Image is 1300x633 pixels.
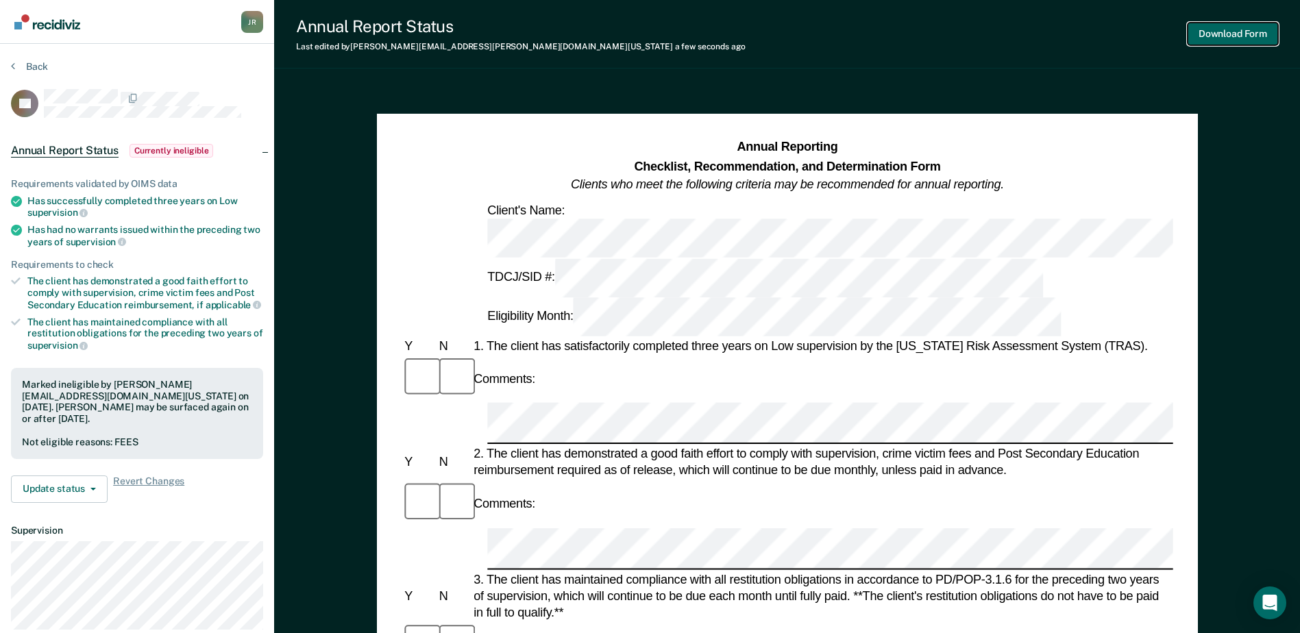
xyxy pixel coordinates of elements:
[27,195,263,219] div: Has successfully completed three years on Low
[485,297,1064,336] div: Eligibility Month:
[11,259,263,271] div: Requirements to check
[241,11,263,33] button: Profile dropdown button
[471,495,538,512] div: Comments:
[402,588,436,604] div: Y
[27,340,88,351] span: supervision
[436,588,470,604] div: N
[737,140,837,154] strong: Annual Reporting
[436,454,470,471] div: N
[206,299,261,310] span: applicable
[1188,23,1278,45] button: Download Form
[634,159,940,173] strong: Checklist, Recommendation, and Determination Form
[22,436,252,448] div: Not eligible reasons: FEES
[27,275,263,310] div: The client has demonstrated a good faith effort to comply with supervision, crime victim fees and...
[113,475,184,503] span: Revert Changes
[571,177,1004,191] em: Clients who meet the following criteria may be recommended for annual reporting.
[11,60,48,73] button: Back
[296,42,746,51] div: Last edited by [PERSON_NAME][EMAIL_ADDRESS][PERSON_NAME][DOMAIN_NAME][US_STATE]
[11,144,119,158] span: Annual Report Status
[296,16,746,36] div: Annual Report Status
[11,178,263,190] div: Requirements validated by OIMS data
[402,338,436,354] div: Y
[675,42,746,51] span: a few seconds ago
[11,525,263,536] dt: Supervision
[27,224,263,247] div: Has had no warrants issued within the preceding two years of
[485,258,1045,297] div: TDCJ/SID #:
[1253,586,1286,619] div: Open Intercom Messenger
[471,371,538,387] div: Comments:
[27,207,88,218] span: supervision
[471,446,1173,479] div: 2. The client has demonstrated a good faith effort to comply with supervision, crime victim fees ...
[436,338,470,354] div: N
[402,454,436,471] div: Y
[14,14,80,29] img: Recidiviz
[22,379,252,425] div: Marked ineligible by [PERSON_NAME][EMAIL_ADDRESS][DOMAIN_NAME][US_STATE] on [DATE]. [PERSON_NAME]...
[11,475,108,503] button: Update status
[471,338,1173,354] div: 1. The client has satisfactorily completed three years on Low supervision by the [US_STATE] Risk ...
[130,144,214,158] span: Currently ineligible
[471,571,1173,621] div: 3. The client has maintained compliance with all restitution obligations in accordance to PD/POP-...
[241,11,263,33] div: J R
[27,316,263,351] div: The client has maintained compliance with all restitution obligations for the preceding two years of
[66,236,126,247] span: supervision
